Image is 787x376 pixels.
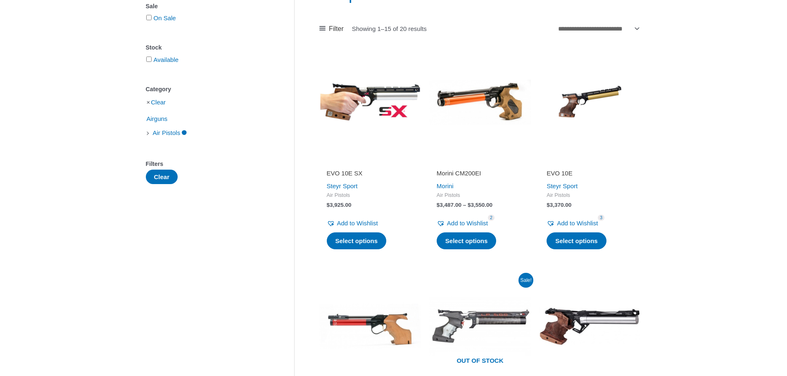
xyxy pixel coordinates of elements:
[547,202,550,208] span: $
[468,202,492,208] bdi: 3,550.00
[152,129,188,136] a: Air Pistols
[547,169,633,180] a: EVO 10E
[547,202,571,208] bdi: 3,370.00
[468,202,471,208] span: $
[327,202,330,208] span: $
[146,15,152,20] input: On Sale
[557,220,598,227] span: Add to Wishlist
[437,232,497,250] a: Select options for “Morini CM200EI”
[518,273,533,288] span: Sale!
[437,182,454,189] a: Morini
[547,192,633,199] span: Air Pistols
[437,158,523,168] iframe: Customer reviews powered by Trustpilot
[488,215,495,221] span: 2
[154,56,179,63] a: Available
[327,169,414,180] a: EVO 10E SX
[327,182,358,189] a: Steyr Sport
[352,26,427,32] p: Showing 1–15 of 20 results
[146,0,269,12] div: Sale
[146,42,269,54] div: Stock
[319,51,421,153] img: EVO 10E SX
[437,202,461,208] bdi: 3,487.00
[327,218,378,229] a: Add to Wishlist
[435,352,525,371] span: Out of stock
[447,220,488,227] span: Add to Wishlist
[437,202,440,208] span: $
[598,215,604,221] span: 3
[555,22,641,35] select: Shop order
[146,112,169,126] span: Airguns
[146,115,169,122] a: Airguns
[329,23,344,35] span: Filter
[151,99,166,106] a: Clear
[547,232,606,250] a: Select options for “EVO 10E”
[547,158,633,168] iframe: Customer reviews powered by Trustpilot
[547,169,633,177] h2: EVO 10E
[463,202,466,208] span: –
[152,126,181,140] span: Air Pistols
[437,218,488,229] a: Add to Wishlist
[327,232,387,250] a: Select options for “EVO 10E SX”
[327,202,352,208] bdi: 3,925.00
[327,192,414,199] span: Air Pistols
[547,182,578,189] a: Steyr Sport
[429,51,531,153] img: CM200EI
[146,158,269,170] div: Filters
[146,83,269,95] div: Category
[437,169,523,180] a: Morini CM200EI
[437,192,523,199] span: Air Pistols
[547,218,598,229] a: Add to Wishlist
[146,170,178,184] button: Clear
[154,14,176,21] a: On Sale
[146,57,152,62] input: Available
[437,169,523,177] h2: Morini CM200EI
[539,51,641,153] img: Steyr EVO 10E
[327,158,414,168] iframe: Customer reviews powered by Trustpilot
[319,23,344,35] a: Filter
[337,220,378,227] span: Add to Wishlist
[327,169,414,177] h2: EVO 10E SX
